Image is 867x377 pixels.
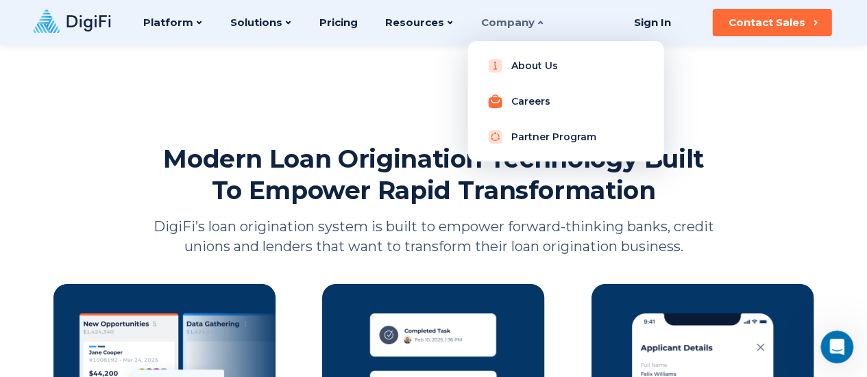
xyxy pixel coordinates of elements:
p: DigiFi’s loan origination system is built to empower forward-thinking banks, credit unions and le... [136,217,732,257]
p: To Empower Rapid Transformation [163,143,704,206]
span: Modern Loan Origination Technology Built [163,143,704,174]
a: Partner Program [478,123,652,151]
button: Contact Sales [712,9,831,36]
div: Contact Sales [729,16,805,29]
a: Careers [478,88,652,115]
a: Sign In [617,9,687,36]
iframe: Intercom live chat [820,330,853,363]
a: About Us [478,52,652,79]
